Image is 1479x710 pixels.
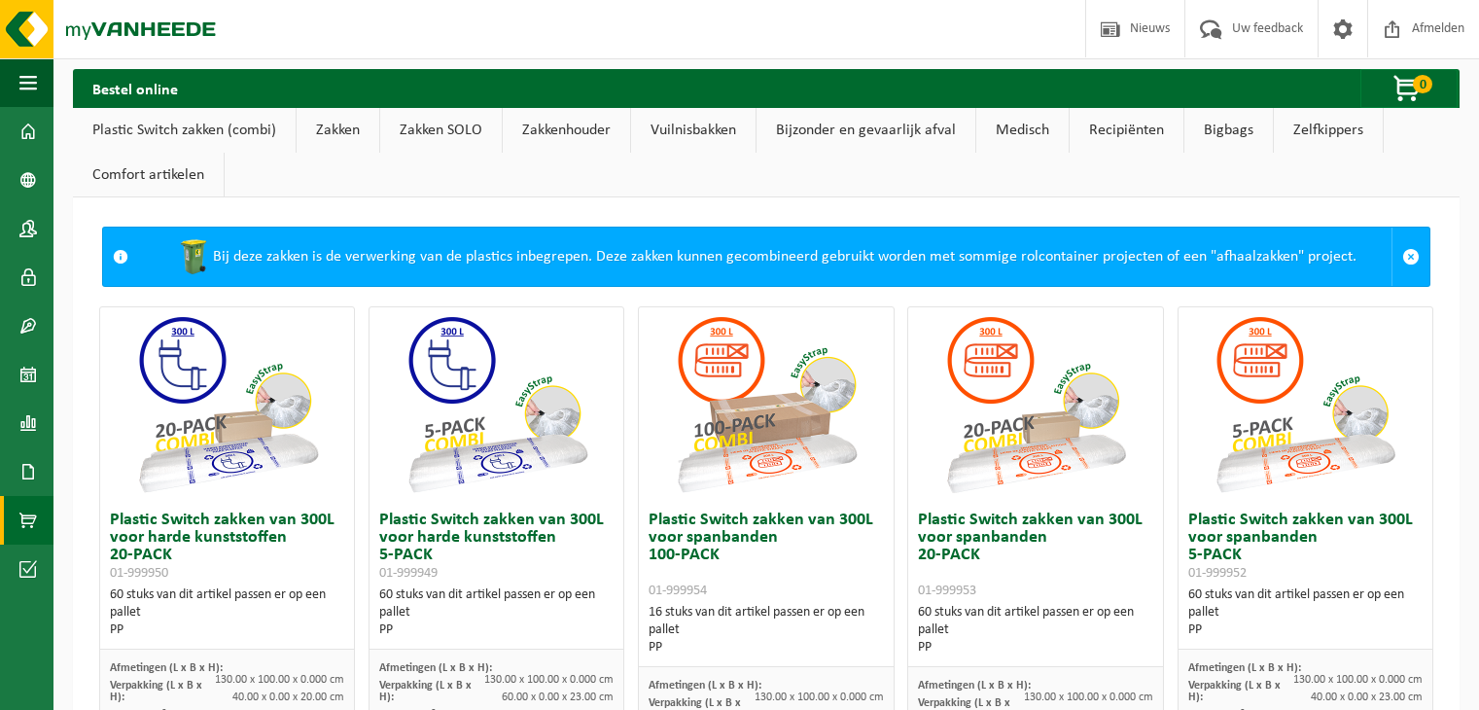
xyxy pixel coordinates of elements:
[1208,307,1402,502] img: 01-999952
[976,108,1069,153] a: Medisch
[379,586,614,639] div: 60 stuks van dit artikel passen er op een pallet
[1413,75,1432,93] span: 0
[649,584,707,598] span: 01-999954
[73,69,197,107] h2: Bestel online
[918,584,976,598] span: 01-999953
[649,680,761,692] span: Afmetingen (L x B x H):
[502,692,614,703] span: 60.00 x 0.00 x 23.00 cm
[215,674,344,686] span: 130.00 x 100.00 x 0.000 cm
[757,108,975,153] a: Bijzonder en gevaarlijk afval
[379,566,438,581] span: 01-999949
[1188,586,1423,639] div: 60 stuks van dit artikel passen er op een pallet
[918,512,1152,599] h3: Plastic Switch zakken van 300L voor spanbanden 20-PACK
[1391,228,1429,286] a: Sluit melding
[110,680,202,703] span: Verpakking (L x B x H):
[1188,512,1423,582] h3: Plastic Switch zakken van 300L voor spanbanden 5-PACK
[379,512,614,582] h3: Plastic Switch zakken van 300L voor harde kunststoffen 5-PACK
[669,307,863,502] img: 01-999954
[938,307,1133,502] img: 01-999953
[1311,692,1423,703] span: 40.00 x 0.00 x 23.00 cm
[232,692,344,703] span: 40.00 x 0.00 x 20.00 cm
[73,153,224,197] a: Comfort artikelen
[1188,566,1247,581] span: 01-999952
[400,307,594,502] img: 01-999949
[379,621,614,639] div: PP
[1188,621,1423,639] div: PP
[1184,108,1273,153] a: Bigbags
[110,662,223,674] span: Afmetingen (L x B x H):
[1360,69,1458,108] button: 0
[918,604,1152,657] div: 60 stuks van dit artikel passen er op een pallet
[174,237,213,276] img: WB-0240-HPE-GN-50.png
[1024,692,1153,703] span: 130.00 x 100.00 x 0.000 cm
[379,662,492,674] span: Afmetingen (L x B x H):
[503,108,630,153] a: Zakkenhouder
[1188,680,1281,703] span: Verpakking (L x B x H):
[1274,108,1383,153] a: Zelfkippers
[138,228,1391,286] div: Bij deze zakken is de verwerking van de plastics inbegrepen. Deze zakken kunnen gecombineerd gebr...
[130,307,325,502] img: 01-999950
[110,512,344,582] h3: Plastic Switch zakken van 300L voor harde kunststoffen 20-PACK
[649,639,883,657] div: PP
[918,639,1152,657] div: PP
[297,108,379,153] a: Zakken
[918,680,1031,692] span: Afmetingen (L x B x H):
[649,604,883,657] div: 16 stuks van dit artikel passen er op een pallet
[631,108,756,153] a: Vuilnisbakken
[755,692,884,703] span: 130.00 x 100.00 x 0.000 cm
[484,674,614,686] span: 130.00 x 100.00 x 0.000 cm
[110,586,344,639] div: 60 stuks van dit artikel passen er op een pallet
[110,566,168,581] span: 01-999950
[73,108,296,153] a: Plastic Switch zakken (combi)
[110,621,344,639] div: PP
[649,512,883,599] h3: Plastic Switch zakken van 300L voor spanbanden 100-PACK
[379,680,472,703] span: Verpakking (L x B x H):
[1293,674,1423,686] span: 130.00 x 100.00 x 0.000 cm
[380,108,502,153] a: Zakken SOLO
[1070,108,1183,153] a: Recipiënten
[1188,662,1301,674] span: Afmetingen (L x B x H):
